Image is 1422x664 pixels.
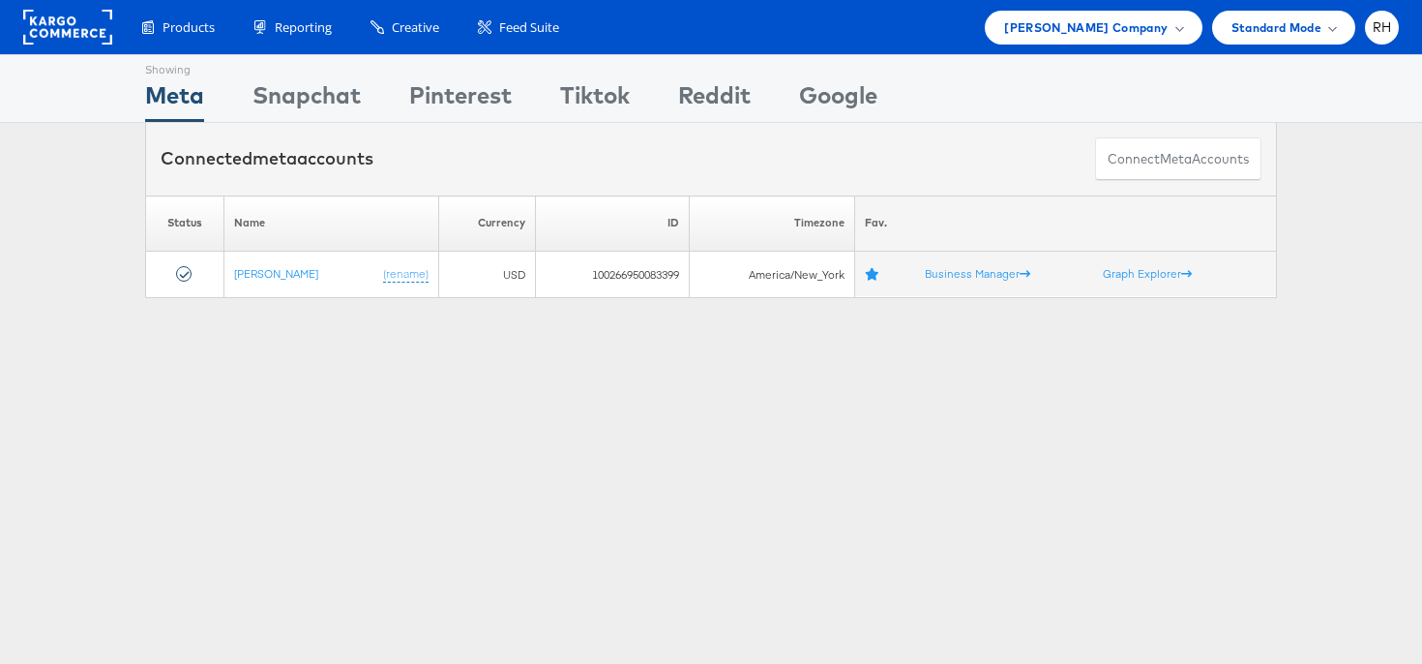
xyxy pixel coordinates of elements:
[163,18,215,37] span: Products
[383,265,429,282] a: (rename)
[224,196,439,251] th: Name
[925,266,1030,281] a: Business Manager
[689,196,854,251] th: Timezone
[438,251,535,297] td: USD
[689,251,854,297] td: America/New_York
[392,18,439,37] span: Creative
[146,196,224,251] th: Status
[535,196,689,251] th: ID
[252,78,361,122] div: Snapchat
[1095,137,1261,181] button: ConnectmetaAccounts
[252,147,297,169] span: meta
[1231,17,1321,38] span: Standard Mode
[409,78,512,122] div: Pinterest
[234,265,318,280] a: [PERSON_NAME]
[161,146,373,171] div: Connected accounts
[678,78,751,122] div: Reddit
[535,251,689,297] td: 100266950083399
[499,18,559,37] span: Feed Suite
[145,55,204,78] div: Showing
[438,196,535,251] th: Currency
[560,78,630,122] div: Tiktok
[1160,150,1192,168] span: meta
[1004,17,1168,38] span: [PERSON_NAME] Company
[275,18,332,37] span: Reporting
[145,78,204,122] div: Meta
[799,78,877,122] div: Google
[1103,266,1192,281] a: Graph Explorer
[1373,21,1392,34] span: RH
